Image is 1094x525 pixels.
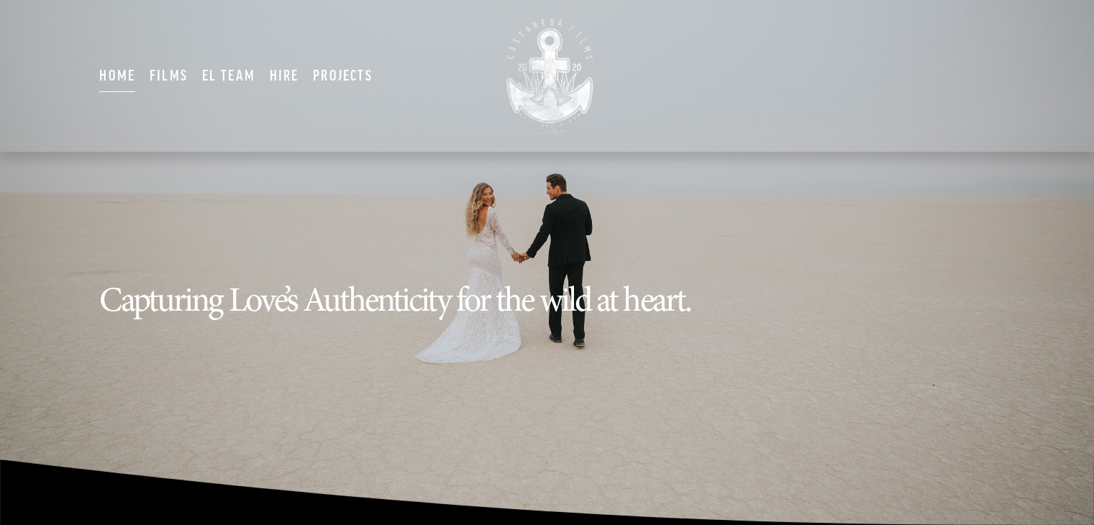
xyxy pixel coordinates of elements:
[270,59,299,93] a: Hire
[99,283,690,317] h2: Capturing Love’s Authenticity for the wild at heart.
[150,59,188,93] a: Films
[313,59,372,93] a: Projects
[202,59,255,93] a: EL TEAM
[99,59,135,93] a: Home
[483,11,613,141] img: CASTANEDA FILMS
